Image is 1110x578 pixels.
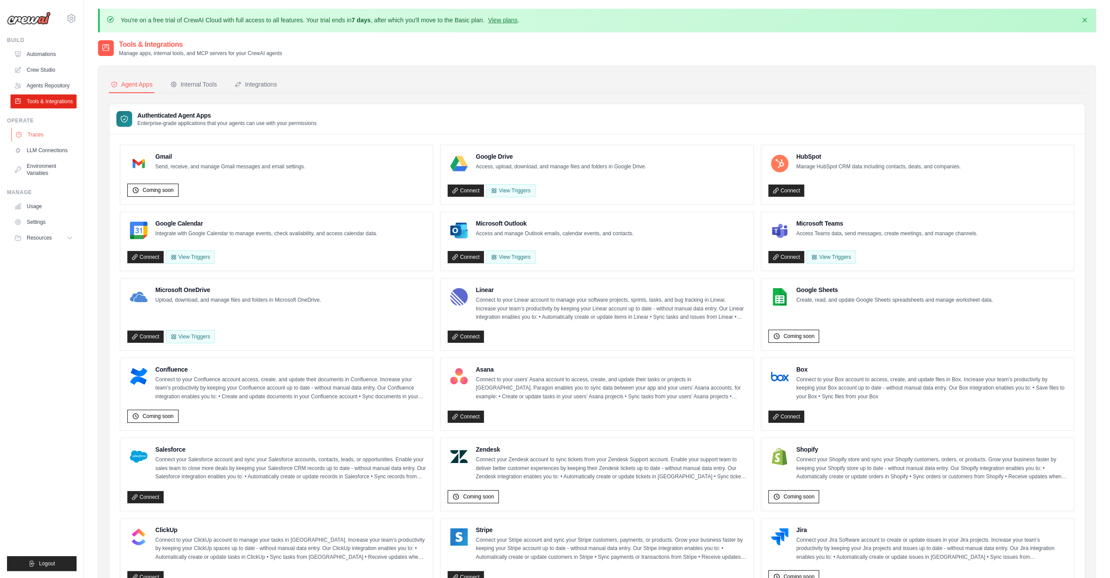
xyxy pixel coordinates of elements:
[130,155,147,172] img: Gmail Logo
[166,330,215,343] : View Triggers
[796,376,1067,401] p: Connect to your Box account to access, create, and update files in Box. Increase your team’s prod...
[448,251,484,263] a: Connect
[476,296,746,322] p: Connect to your Linear account to manage your software projects, sprints, tasks, and bug tracking...
[450,222,468,239] img: Microsoft Outlook Logo
[7,117,77,124] div: Operate
[11,79,77,93] a: Agents Repository
[450,528,468,546] img: Stripe Logo
[155,376,426,401] p: Connect to your Confluence account access, create, and update their documents in Confluence. Incr...
[771,368,788,385] img: Box Logo
[11,47,77,61] a: Automations
[7,189,77,196] div: Manage
[476,230,634,238] p: Access and manage Outlook emails, calendar events, and contacts.
[806,251,855,264] : View Triggers
[155,286,321,294] h4: Microsoft OneDrive
[771,288,788,306] img: Google Sheets Logo
[476,365,746,374] h4: Asana
[155,163,305,171] p: Send, receive, and manage Gmail messages and email settings.
[11,63,77,77] a: Crew Studio
[486,184,535,197] : View Triggers
[155,152,305,161] h4: Gmail
[784,493,815,500] span: Coming soon
[155,526,426,534] h4: ClickUp
[7,556,77,571] button: Logout
[476,152,646,161] h4: Google Drive
[768,251,805,263] a: Connect
[796,536,1067,562] p: Connect your Jira Software account to create or update issues in your Jira projects. Increase you...
[796,286,993,294] h4: Google Sheets
[111,80,153,89] div: Agent Apps
[11,199,77,213] a: Usage
[137,120,317,127] p: Enterprise-grade applications that your agents can use with your permissions
[796,526,1067,534] h4: Jira
[476,286,746,294] h4: Linear
[119,39,282,50] h2: Tools & Integrations
[155,456,426,481] p: Connect your Salesforce account and sync your Salesforce accounts, contacts, leads, or opportunit...
[130,222,147,239] img: Google Calendar Logo
[137,111,317,120] h3: Authenticated Agent Apps
[235,80,277,89] div: Integrations
[143,413,174,420] span: Coming soon
[796,219,978,228] h4: Microsoft Teams
[476,536,746,562] p: Connect your Stripe account and sync your Stripe customers, payments, or products. Grow your busi...
[155,365,426,374] h4: Confluence
[11,94,77,108] a: Tools & Integrations
[11,159,77,180] a: Environment Variables
[784,333,815,340] span: Coming soon
[11,215,77,229] a: Settings
[351,17,371,24] strong: 7 days
[476,456,746,481] p: Connect your Zendesk account to sync tickets from your Zendesk Support account. Enable your suppo...
[476,445,746,454] h4: Zendesk
[130,368,147,385] img: Confluence Logo
[121,16,519,24] p: You're on a free trial of CrewAI Cloud with full access to all features. Your trial ends in , aft...
[448,331,484,343] a: Connect
[168,77,219,93] button: Internal Tools
[143,187,174,194] span: Coming soon
[450,155,468,172] img: Google Drive Logo
[448,411,484,423] a: Connect
[476,163,646,171] p: Access, upload, download, and manage files and folders in Google Drive.
[450,448,468,465] img: Zendesk Logo
[488,17,517,24] a: View plans
[796,296,993,305] p: Create, read, and update Google Sheets spreadsheets and manage worksheet data.
[119,50,282,57] p: Manage apps, internal tools, and MCP servers for your CrewAI agents
[771,528,788,546] img: Jira Logo
[170,80,217,89] div: Internal Tools
[796,365,1067,374] h4: Box
[109,77,154,93] button: Agent Apps
[11,143,77,157] a: LLM Connections
[11,128,77,142] a: Traces
[448,185,484,197] a: Connect
[7,12,51,25] img: Logo
[155,296,321,305] p: Upload, download, and manage files and folders in Microsoft OneDrive.
[155,230,377,238] p: Integrate with Google Calendar to manage events, check availability, and access calendar data.
[27,234,52,241] span: Resources
[155,445,426,454] h4: Salesforce
[155,536,426,562] p: Connect to your ClickUp account to manage your tasks in [GEOGRAPHIC_DATA]. Increase your team’s p...
[166,251,215,264] button: View Triggers
[771,155,788,172] img: HubSpot Logo
[450,288,468,306] img: Linear Logo
[130,288,147,306] img: Microsoft OneDrive Logo
[7,37,77,44] div: Build
[486,251,535,264] : View Triggers
[771,448,788,465] img: Shopify Logo
[796,445,1067,454] h4: Shopify
[476,526,746,534] h4: Stripe
[127,491,164,503] a: Connect
[130,528,147,546] img: ClickUp Logo
[463,493,494,500] span: Coming soon
[771,222,788,239] img: Microsoft Teams Logo
[476,219,634,228] h4: Microsoft Outlook
[476,376,746,401] p: Connect to your users’ Asana account to access, create, and update their tasks or projects in [GE...
[796,152,961,161] h4: HubSpot
[155,219,377,228] h4: Google Calendar
[796,163,961,171] p: Manage HubSpot CRM data including contacts, deals, and companies.
[11,231,77,245] button: Resources
[450,368,468,385] img: Asana Logo
[796,230,978,238] p: Access Teams data, send messages, create meetings, and manage channels.
[768,411,805,423] a: Connect
[768,185,805,197] a: Connect
[130,448,147,465] img: Salesforce Logo
[127,331,164,343] a: Connect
